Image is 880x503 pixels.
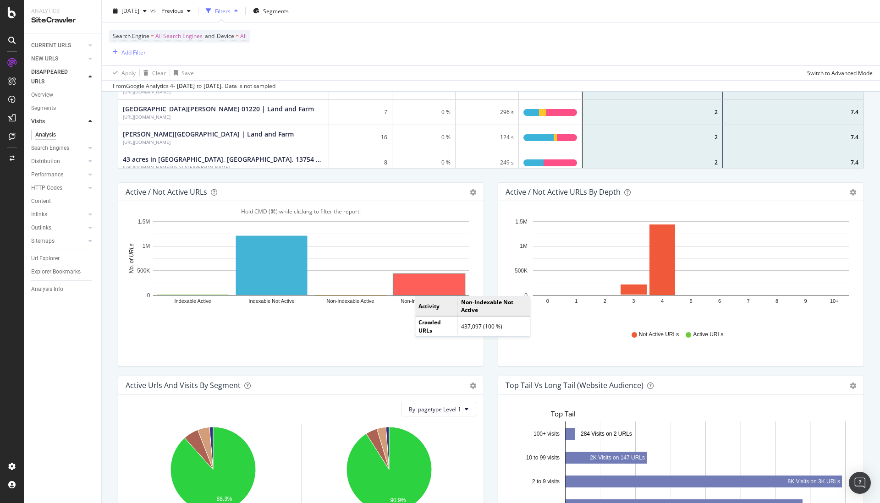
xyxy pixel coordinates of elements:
text: 0 [524,292,528,299]
button: By: pagetype Level 1 [401,402,476,416]
span: Search Engine [113,32,149,40]
text: 2 to 9 visits [532,478,560,484]
text: 7 [747,298,750,304]
a: HTTP Codes [31,183,86,193]
div: Analysis [35,130,56,140]
div: Top Tail vs Long Tail (Website Audience) [506,381,643,390]
div: Content [31,197,51,206]
a: Visits [31,117,86,126]
div: Active / Not Active URLs [126,187,207,197]
div: 2 [582,150,723,175]
text: 88.3% [216,496,232,502]
div: 18 acres in Deposit, NY, 13754 | Land and Farm [123,88,324,95]
svg: A chart. [126,216,476,322]
a: Search Engines [31,143,86,153]
div: 8 [329,150,392,175]
div: [DATE] [177,82,195,90]
a: Sitemaps [31,236,86,246]
a: Analysis Info [31,284,95,294]
a: Analysis [35,130,95,140]
div: Inlinks [31,210,47,219]
button: [DATE] [109,4,150,18]
text: 1.5M [515,219,528,225]
a: CURRENT URLS [31,41,86,50]
div: 2 [582,100,723,125]
div: [DATE] . [203,82,223,90]
span: 2025 Sep. 11th [121,7,139,15]
div: Sitemaps [31,236,55,246]
text: Indexable Active [174,298,211,304]
div: DISAPPEARED URLS [31,67,77,87]
div: Url Explorer [31,254,60,263]
div: Apply [121,69,136,77]
span: Segments [263,7,289,15]
div: Analysis Info [31,284,63,294]
text: 5 [689,298,692,304]
div: 0 % [392,125,456,150]
button: Apply [109,66,136,80]
div: Explorer Bookmarks [31,267,81,277]
button: Save [170,66,194,80]
div: gear [470,383,476,389]
text: 4 [661,298,664,304]
text: 500K [137,268,150,274]
span: Not Active URLs [639,331,679,339]
div: Distribution [31,157,60,166]
td: Crawled URLs [415,317,458,336]
div: Stearns Brook Rd, Milan, NH 03588 | Land and Farm [123,139,294,145]
span: All [240,30,247,43]
text: 9 [804,298,807,304]
div: gear [850,189,856,196]
button: Clear [140,66,166,80]
div: 0 % [392,100,456,125]
text: 2K Visits on 147 URLs [590,454,645,461]
text: 10 to 99 visits [526,454,560,460]
text: Indexable Not Active [248,298,294,304]
div: CURRENT URLS [31,41,71,50]
div: 0 % [392,150,456,175]
text: Non-Indexable Not Active [401,298,457,304]
td: Non-Indexable Not Active [458,296,530,316]
span: Active URLs [693,331,723,339]
text: 0 [546,298,549,304]
div: 7.4 [723,150,863,175]
button: Add Filter [109,47,146,58]
span: = [236,32,239,40]
a: Distribution [31,157,86,166]
text: 3 [632,298,635,304]
div: Open Intercom Messenger [849,472,871,494]
a: Inlinks [31,210,86,219]
button: Segments [249,4,292,18]
a: DISAPPEARED URLS [31,67,86,87]
text: 8K Visits on 3K URLs [788,478,841,485]
text: 1M [520,243,528,249]
div: Active / Not Active URLs by Depth [506,187,621,197]
a: Performance [31,170,86,180]
button: Previous [158,4,194,18]
div: 296 s [456,100,519,125]
svg: A chart. [506,216,856,322]
span: = [151,32,154,40]
text: Non-Indexable Active [327,298,374,304]
div: 7.4 [723,100,863,125]
a: Outlinks [31,223,86,233]
span: By: pagetype Level 1 [409,405,461,413]
text: 284 Visits on 2 URLs [581,431,632,437]
div: 16 [329,125,392,150]
div: Performance [31,170,63,180]
div: Switch to Advanced Mode [807,69,873,77]
div: gear [850,383,856,389]
div: 124 s [456,125,519,150]
button: Filters [202,4,242,18]
div: Segments [31,104,56,113]
text: 8 [775,298,778,304]
div: Clear [152,69,166,77]
text: 1 [575,298,577,304]
div: East Mountain Rd, Adams, MA 01220 | Land and Farm [123,114,314,120]
span: All Search Engines [155,30,203,43]
text: 2 [604,298,606,304]
div: Stearns Brook Rd, Milan, NH 03588 | Land and Farm [123,130,294,139]
text: 1M [143,243,150,249]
